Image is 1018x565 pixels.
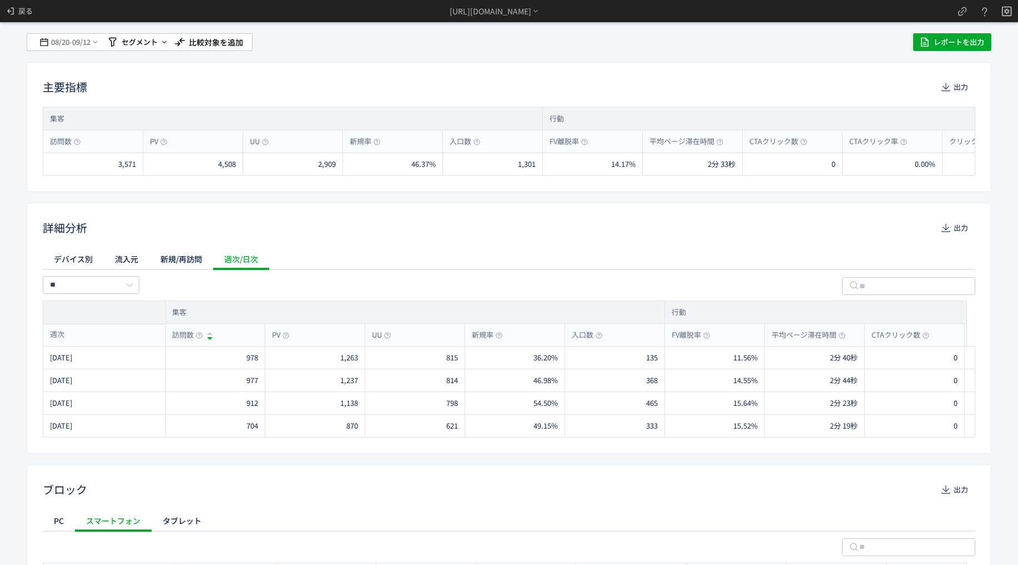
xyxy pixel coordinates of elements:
[733,398,758,408] span: 15.64%
[954,481,968,498] span: 出力
[50,323,64,345] span: 週次
[550,136,588,147] span: FV離脱率
[43,78,87,96] h2: 主要指標
[50,421,159,431] div: 2025/09/08
[646,375,658,385] span: 368
[372,330,391,340] span: UU
[446,352,458,363] span: 815
[350,136,380,147] span: 新規率
[954,219,968,237] span: 出力
[949,136,994,147] span: クリック数
[50,375,159,386] div: 2025/08/25
[518,159,536,169] span: 1,301
[43,481,87,498] h2: ブロック
[871,330,929,340] span: CTAクリック数
[646,398,658,408] span: 465
[830,375,858,385] span: 2分 44秒
[272,330,289,340] span: PV
[954,398,957,408] span: 0
[450,6,531,17] div: [URL][DOMAIN_NAME]
[646,352,658,363] span: 135
[830,398,858,408] span: 2分 23秒
[934,33,984,51] span: レポートを出力
[43,510,75,532] div: PC
[533,398,558,408] span: 54.50%
[411,159,436,169] span: 46.37%
[318,159,336,169] span: 2,909
[246,352,258,363] span: 978
[75,510,152,532] div: スマートフォン
[18,2,33,20] span: 戻る
[572,330,602,340] span: 入口数
[340,375,358,385] span: 1,237
[954,420,957,431] span: 0
[149,248,213,270] div: 新規/再訪問
[172,330,203,340] span: 訪問数
[450,136,480,147] span: 入口数
[189,37,243,48] div: 比較対象を追加
[43,219,87,237] h2: 詳細分析
[913,33,991,51] button: レポートを出力
[954,78,968,96] span: 出力
[346,420,358,431] span: 870
[340,398,358,408] span: 1,138
[733,420,758,431] span: 15.52%
[446,420,458,431] span: 621
[118,159,136,169] span: 3,571
[446,398,458,408] span: 798
[446,375,458,385] span: 814
[172,307,187,318] span: 集客
[150,136,167,147] span: PV
[50,136,80,147] span: 訪問数
[954,352,957,363] span: 0
[672,330,710,340] span: FV離脱率
[733,352,758,363] span: 11.56%
[472,330,502,340] span: 新規率
[550,114,564,124] span: 行動
[246,420,258,431] span: 704
[104,248,149,270] div: 流入元
[849,136,907,147] span: CTAクリック率
[649,136,723,147] span: 平均ページ滞在時間
[672,307,686,318] span: 行動
[246,398,258,408] span: 912
[218,159,236,169] span: 4,508
[43,248,104,270] div: デバイス別
[50,114,64,124] span: 集客
[51,31,69,53] span: 08/20
[935,219,975,237] button: 出力
[831,159,835,169] span: 0
[72,31,91,53] span: 09/12
[50,353,159,363] div: 2025/09/01
[122,33,158,51] span: セグメント
[915,159,935,169] span: 0.00%
[50,398,159,409] div: 2025/08/18
[152,510,213,532] div: タブレット
[830,420,858,431] span: 2分 19秒
[533,375,558,385] span: 46.98%
[213,248,269,270] div: 週次/日次
[772,330,845,340] span: 平均ページ滞在時間
[646,420,658,431] span: 333
[733,375,758,385] span: 14.55%
[533,352,558,363] span: 36.20%
[830,352,858,363] span: 2分 40秒
[935,481,975,498] button: 出力
[611,159,636,169] span: 14.17%
[533,420,558,431] span: 49.15%
[246,375,258,385] span: 977
[954,375,957,385] span: 0
[69,31,72,53] span: -
[935,78,975,96] button: 出力
[708,159,735,169] span: 2分 33秒
[250,136,269,147] span: UU
[106,33,169,51] button: セグメント
[749,136,807,147] span: CTAクリック数
[340,352,358,363] span: 1,263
